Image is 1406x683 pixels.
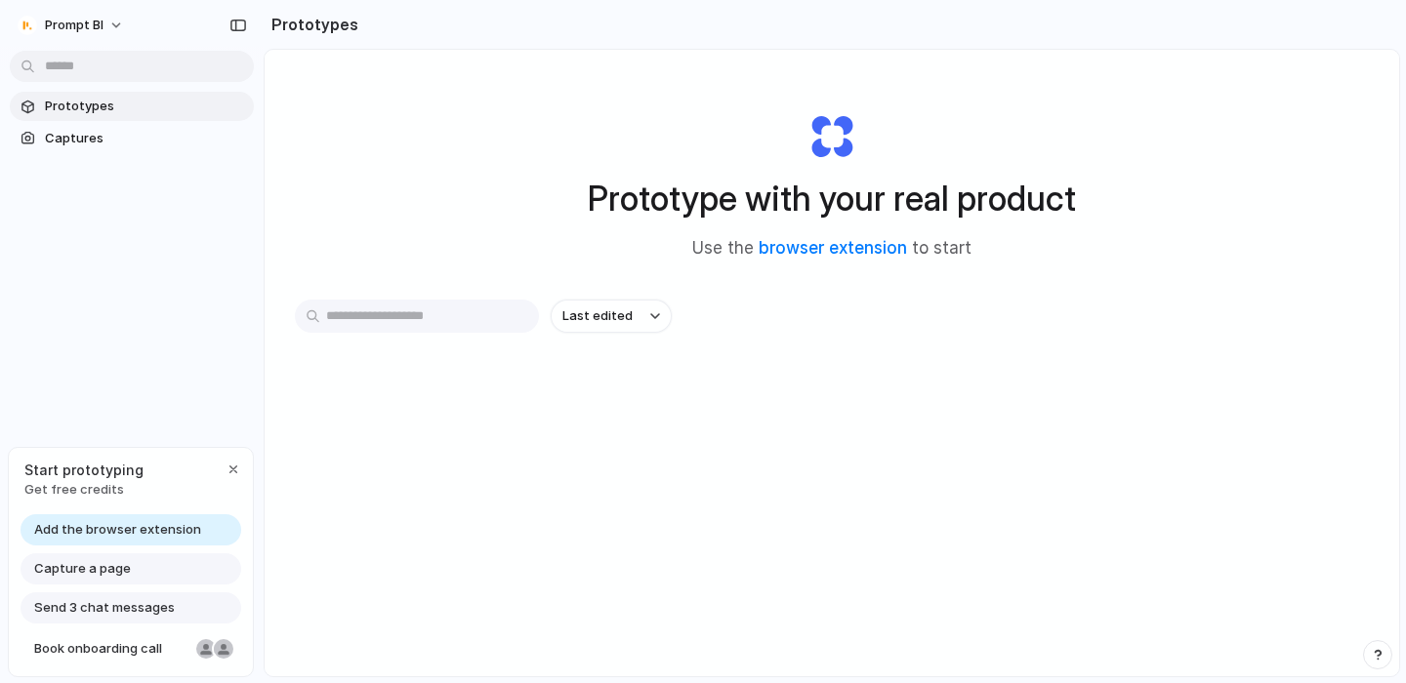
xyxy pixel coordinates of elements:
[45,97,246,116] span: Prototypes
[21,633,241,664] a: Book onboarding call
[194,637,218,661] div: Nicole Kubica
[34,598,175,618] span: Send 3 chat messages
[212,637,235,661] div: Christian Iacullo
[759,238,907,258] a: browser extension
[562,306,633,326] span: Last edited
[34,559,131,579] span: Capture a page
[45,16,103,35] span: Prompt BI
[10,10,134,41] button: Prompt BI
[34,639,188,659] span: Book onboarding call
[551,300,672,333] button: Last edited
[24,460,144,480] span: Start prototyping
[10,124,254,153] a: Captures
[34,520,201,540] span: Add the browser extension
[45,129,246,148] span: Captures
[10,92,254,121] a: Prototypes
[264,13,358,36] h2: Prototypes
[692,236,972,261] span: Use the to start
[588,173,1076,224] h1: Prototype with your real product
[24,480,144,500] span: Get free credits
